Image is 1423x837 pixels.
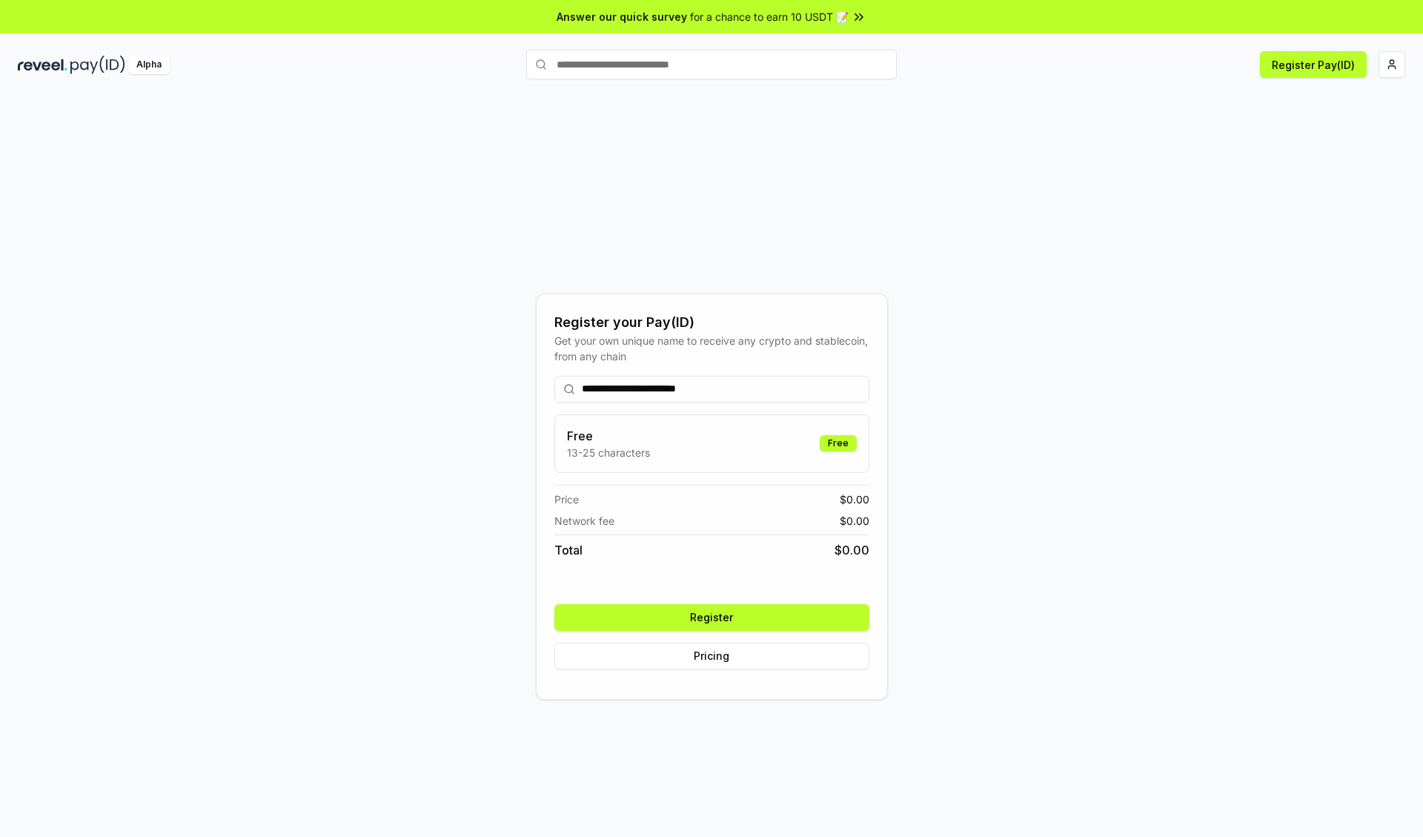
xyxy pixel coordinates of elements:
[1260,51,1367,78] button: Register Pay(ID)
[128,56,170,74] div: Alpha
[567,427,650,445] h3: Free
[557,9,687,24] span: Answer our quick survey
[554,333,869,364] div: Get your own unique name to receive any crypto and stablecoin, from any chain
[554,492,579,507] span: Price
[18,56,67,74] img: reveel_dark
[554,541,583,559] span: Total
[690,9,849,24] span: for a chance to earn 10 USDT 📝
[70,56,125,74] img: pay_id
[554,643,869,669] button: Pricing
[835,541,869,559] span: $ 0.00
[554,604,869,631] button: Register
[820,435,857,451] div: Free
[840,513,869,529] span: $ 0.00
[554,513,614,529] span: Network fee
[567,445,650,460] p: 13-25 characters
[840,492,869,507] span: $ 0.00
[554,312,869,333] div: Register your Pay(ID)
